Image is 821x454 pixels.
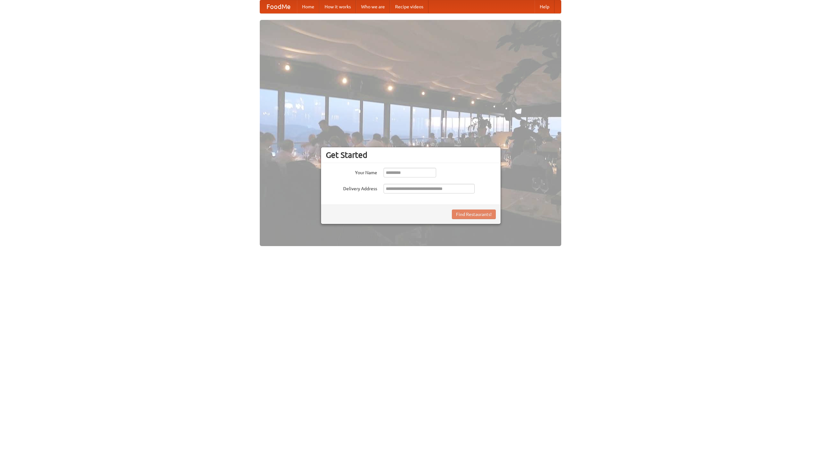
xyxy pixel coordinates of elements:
label: Your Name [326,168,377,176]
label: Delivery Address [326,184,377,192]
a: How it works [319,0,356,13]
a: Home [297,0,319,13]
h3: Get Started [326,150,496,160]
a: Recipe videos [390,0,428,13]
a: Help [535,0,554,13]
button: Find Restaurants! [452,210,496,219]
a: FoodMe [260,0,297,13]
a: Who we are [356,0,390,13]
